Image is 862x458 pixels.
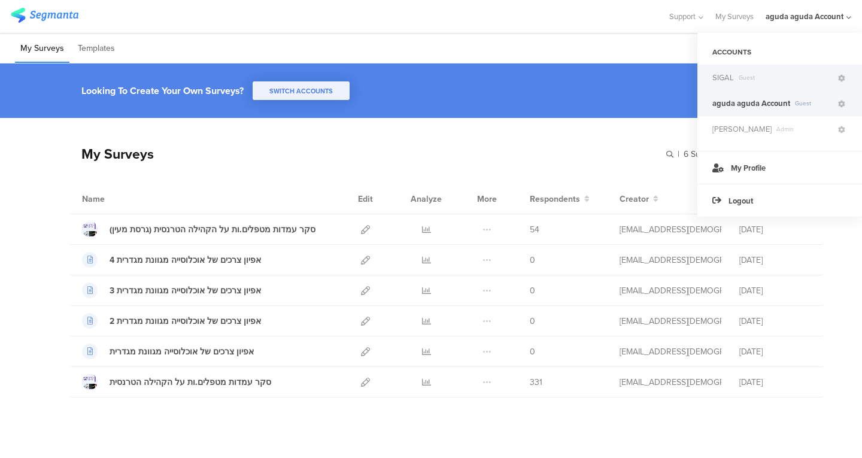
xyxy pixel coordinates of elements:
div: [DATE] [739,254,811,266]
a: אפיון צרכים של אוכלוסייה מגוונת מגדרית [82,344,254,359]
div: research@lgbt.org.il [620,284,721,297]
span: Rosie Dadashov [712,123,772,135]
span: Respondents [530,193,580,205]
span: 6 Surveys [684,148,721,160]
div: research@lgbt.org.il [620,315,721,327]
div: More [474,184,500,214]
div: סקר עמדות מטפלים.ות על הקהילה הטרנסית (גרסת מעין) [110,223,315,236]
span: aguda aguda Account [712,98,790,109]
div: סקר עמדות מטפלים.ות על הקהילה הטרנסית [110,376,271,389]
span: 0 [530,284,535,297]
span: 0 [530,345,535,358]
div: [DATE] [739,376,811,389]
a: 4 אפיון צרכים של אוכלוסייה מגוונת מגדרית [82,252,261,268]
button: SWITCH ACCOUNTS [253,81,350,100]
span: Support [669,11,696,22]
div: [DATE] [739,223,811,236]
div: Analyze [408,184,444,214]
a: סקר עמדות מטפלים.ות על הקהילה הטרנסית [82,374,271,390]
div: [DATE] [739,345,811,358]
div: [DATE] [739,315,811,327]
div: digital@lgbt.org.il [620,223,721,236]
span: Admin [772,125,836,134]
a: 2 אפיון צרכים של אוכלוסייה מגוונת מגדרית [82,313,261,329]
li: My Surveys [15,35,69,63]
div: [DATE] [739,284,811,297]
button: Respondents [530,193,590,205]
span: | [676,148,681,160]
span: SIGAL [712,72,734,83]
a: 3 אפיון צרכים של אוכלוסייה מגוונת מגדרית [82,283,261,298]
button: Creator [620,193,658,205]
div: אפיון צרכים של אוכלוסייה מגוונת מגדרית [110,345,254,358]
div: research@lgbt.org.il [620,254,721,266]
span: My Profile [731,162,766,174]
div: My Surveys [69,144,154,164]
a: My Profile [697,151,862,184]
div: Edit [353,184,378,214]
img: segmanta logo [11,8,78,23]
div: 3 אפיון צרכים של אוכלוסייה מגוונת מגדרית [110,284,261,297]
div: aguda aguda Account [766,11,843,22]
span: Logout [729,195,753,207]
div: ACCOUNTS [697,42,862,62]
span: SWITCH ACCOUNTS [269,86,333,96]
span: 54 [530,223,539,236]
span: Guest [734,73,836,82]
span: 0 [530,254,535,266]
li: Templates [72,35,120,63]
a: סקר עמדות מטפלים.ות על הקהילה הטרנסית (גרסת מעין) [82,222,315,237]
div: Looking To Create Your Own Surveys? [81,84,244,98]
span: 0 [530,315,535,327]
span: Creator [620,193,649,205]
div: 2 אפיון צרכים של אוכלוסייה מגוונת מגדרית [110,315,261,327]
span: Guest [790,99,836,108]
div: research@lgbt.org.il [620,345,721,358]
span: 331 [530,376,542,389]
div: research@lgbt.org.il [620,376,721,389]
div: 4 אפיון צרכים של אוכלוסייה מגוונת מגדרית [110,254,261,266]
div: Name [82,193,154,205]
